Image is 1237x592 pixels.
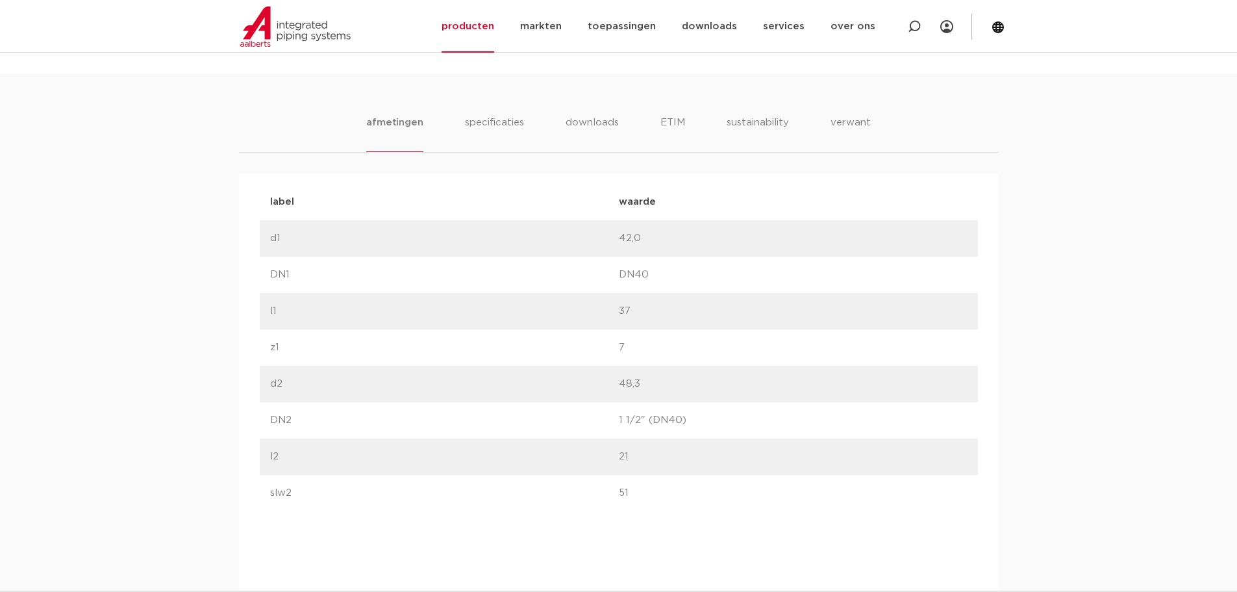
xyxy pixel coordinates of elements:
[465,115,524,152] li: specificaties
[619,376,968,392] p: 48,3
[660,115,685,152] li: ETIM
[270,194,619,210] p: label
[619,449,968,465] p: 21
[270,449,619,465] p: l2
[619,194,968,210] p: waarde
[619,340,968,355] p: 7
[270,376,619,392] p: d2
[619,485,968,501] p: 51
[270,303,619,319] p: l1
[270,485,619,501] p: slw2
[270,231,619,246] p: d1
[270,340,619,355] p: z1
[270,267,619,283] p: DN1
[566,115,619,152] li: downloads
[619,413,968,428] p: 1 1/2" (DN40)
[831,115,871,152] li: verwant
[619,303,968,319] p: 37
[619,231,968,246] p: 42,0
[270,413,619,428] p: DN2
[727,115,789,152] li: sustainability
[619,267,968,283] p: DN40
[366,115,423,152] li: afmetingen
